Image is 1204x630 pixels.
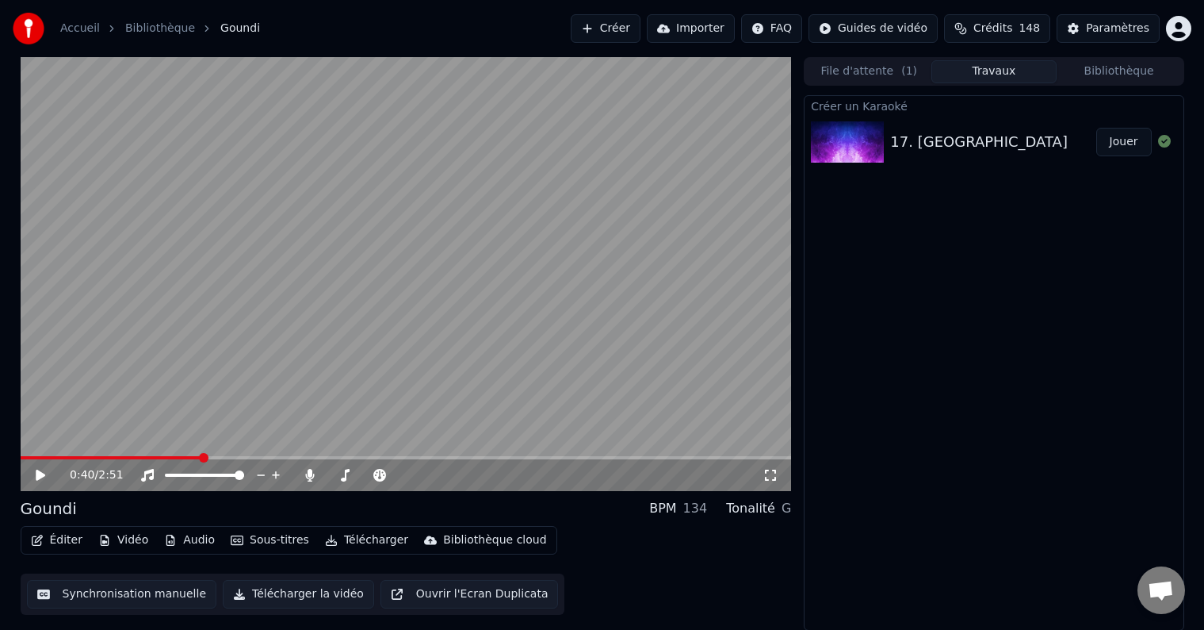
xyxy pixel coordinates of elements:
[70,467,108,483] div: /
[931,60,1057,83] button: Travaux
[220,21,260,36] span: Goundi
[27,580,217,609] button: Synchronisation manuelle
[1057,14,1160,43] button: Paramètres
[60,21,260,36] nav: breadcrumb
[1019,21,1040,36] span: 148
[571,14,640,43] button: Créer
[647,14,735,43] button: Importer
[319,529,415,551] button: Télécharger
[224,529,315,551] button: Sous-titres
[92,529,155,551] button: Vidéo
[223,580,374,609] button: Télécharger la vidéo
[443,532,546,548] div: Bibliothèque cloud
[21,497,77,520] div: Goundi
[1137,567,1185,614] div: Ouvrir le chat
[741,14,802,43] button: FAQ
[60,21,100,36] a: Accueil
[782,499,791,518] div: G
[380,580,559,609] button: Ouvrir l'Ecran Duplicata
[25,529,89,551] button: Éditer
[890,131,1068,153] div: 17. [GEOGRAPHIC_DATA]
[973,21,1012,36] span: Crédits
[125,21,195,36] a: Bibliothèque
[1057,60,1182,83] button: Bibliothèque
[806,60,931,83] button: File d'attente
[1086,21,1149,36] div: Paramètres
[944,14,1050,43] button: Crédits148
[901,63,917,79] span: ( 1 )
[70,467,94,483] span: 0:40
[158,529,221,551] button: Audio
[808,14,938,43] button: Guides de vidéo
[98,467,123,483] span: 2:51
[726,499,775,518] div: Tonalité
[1096,128,1152,156] button: Jouer
[13,13,44,44] img: youka
[805,96,1183,115] div: Créer un Karaoké
[649,499,676,518] div: BPM
[683,499,708,518] div: 134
